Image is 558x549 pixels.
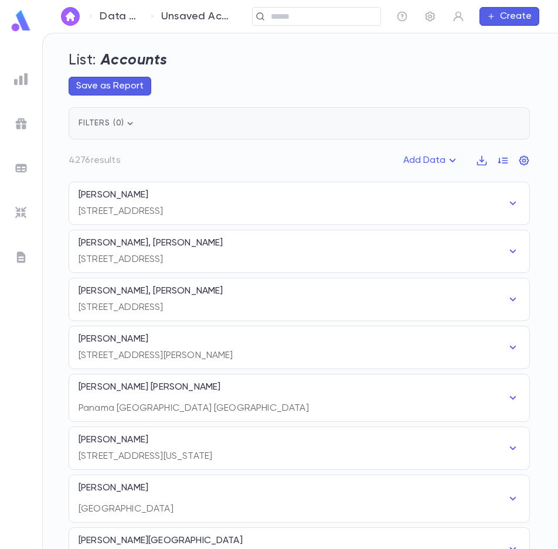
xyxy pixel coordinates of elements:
p: [PERSON_NAME] [PERSON_NAME] [79,381,220,393]
h5: List: [69,52,96,70]
a: Data Center [100,10,141,23]
button: Add Data [396,151,467,170]
p: [STREET_ADDRESS] [79,206,164,217]
p: [PERSON_NAME], [PERSON_NAME] [79,285,223,297]
p: 4276 results [69,155,121,166]
img: batches_grey.339ca447c9d9533ef1741baa751efc33.svg [14,161,28,175]
p: Panama [GEOGRAPHIC_DATA] [GEOGRAPHIC_DATA] [79,403,309,414]
img: home_white.a664292cf8c1dea59945f0da9f25487c.svg [63,12,77,21]
p: [STREET_ADDRESS][PERSON_NAME] [79,350,233,362]
p: [PERSON_NAME] [79,434,148,446]
p: [STREET_ADDRESS][US_STATE] [79,451,212,462]
button: Save as Report [69,77,151,96]
p: [PERSON_NAME] [79,482,148,494]
p: [PERSON_NAME] [79,189,148,201]
h5: Accounts [101,52,168,70]
p: [PERSON_NAME], [PERSON_NAME] [79,237,223,249]
img: campaigns_grey.99e729a5f7ee94e3726e6486bddda8f1.svg [14,117,28,131]
img: letters_grey.7941b92b52307dd3b8a917253454ce1c.svg [14,250,28,264]
p: [GEOGRAPHIC_DATA] [79,503,173,515]
p: [PERSON_NAME][GEOGRAPHIC_DATA] [79,535,243,547]
p: [STREET_ADDRESS] [79,254,164,265]
img: imports_grey.530a8a0e642e233f2baf0ef88e8c9fcb.svg [14,206,28,220]
img: reports_grey.c525e4749d1bce6a11f5fe2a8de1b229.svg [14,72,28,86]
p: Unsaved Account List [161,10,232,23]
p: [PERSON_NAME] [79,333,148,345]
img: logo [9,9,33,32]
span: Filters ( 0 ) [79,119,136,127]
p: [STREET_ADDRESS] [79,302,164,313]
button: Create [479,7,539,26]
